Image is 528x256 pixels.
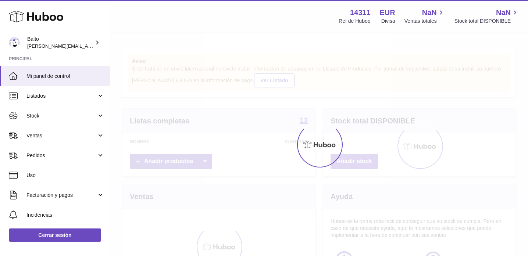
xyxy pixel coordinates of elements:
strong: 14311 [350,8,371,18]
span: Incidencias [26,212,104,219]
span: Ventas totales [404,18,445,25]
span: [PERSON_NAME][EMAIL_ADDRESS][DOMAIN_NAME] [27,43,147,49]
span: NaN [496,8,511,18]
span: Facturación y pagos [26,192,97,199]
span: NaN [422,8,437,18]
span: Stock total DISPONIBLE [454,18,519,25]
span: Uso [26,172,104,179]
div: Ref de Huboo [339,18,370,25]
div: Balto [27,36,93,50]
span: Listados [26,93,97,100]
span: Mi panel de control [26,73,104,80]
a: NaN Stock total DISPONIBLE [454,8,519,25]
span: Stock [26,112,97,119]
strong: EUR [380,8,395,18]
span: Pedidos [26,152,97,159]
a: NaN Ventas totales [404,8,445,25]
span: Ventas [26,132,97,139]
img: dani@balto.fr [9,37,20,48]
a: Cerrar sesión [9,228,101,242]
div: Divisa [381,18,395,25]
